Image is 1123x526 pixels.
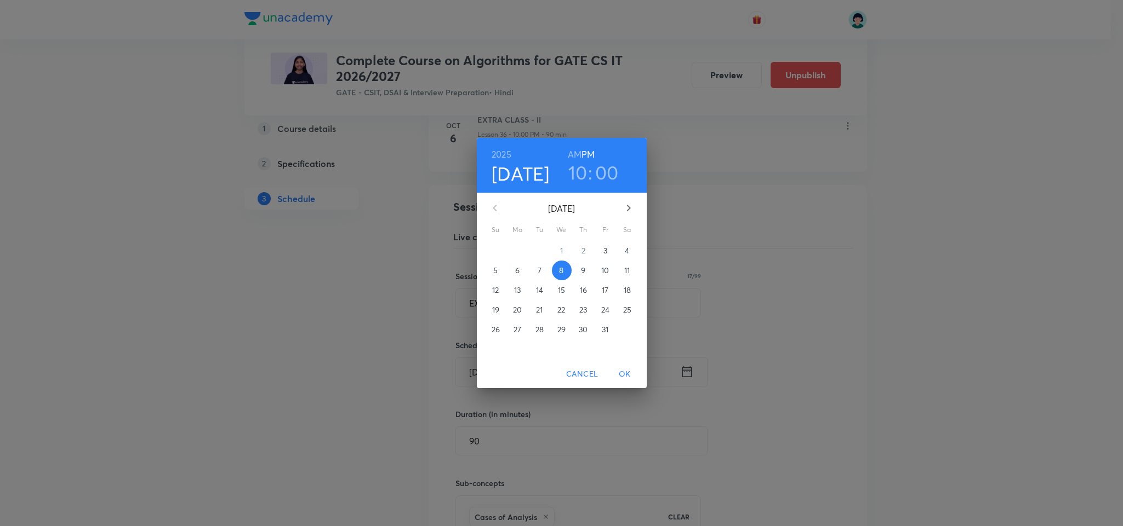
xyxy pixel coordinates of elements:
p: 18 [624,285,631,296]
button: 14 [530,280,550,300]
h3: : [588,161,592,184]
button: 10 [596,261,615,280]
button: 2025 [492,147,511,162]
p: 8 [559,265,563,276]
button: 13 [508,280,528,300]
button: 30 [574,320,594,339]
button: 25 [618,300,637,320]
button: 21 [530,300,550,320]
button: [DATE] [492,162,550,185]
button: 29 [552,320,572,339]
p: 31 [602,324,608,335]
p: 16 [580,285,587,296]
span: Cancel [566,367,598,381]
p: 26 [492,324,500,335]
button: 4 [618,241,637,261]
button: 9 [574,261,594,280]
p: 7 [538,265,541,276]
span: We [552,224,572,235]
button: 26 [486,320,506,339]
p: 19 [492,304,499,315]
span: Mo [508,224,528,235]
span: Sa [618,224,637,235]
p: 24 [601,304,609,315]
button: 17 [596,280,615,300]
button: 24 [596,300,615,320]
p: 15 [558,285,565,296]
p: 14 [536,285,543,296]
button: PM [582,147,595,162]
span: Fr [596,224,615,235]
p: 6 [515,265,520,276]
p: 30 [579,324,588,335]
button: 28 [530,320,550,339]
span: Tu [530,224,550,235]
button: 16 [574,280,594,300]
button: 15 [552,280,572,300]
button: 12 [486,280,506,300]
p: 3 [603,245,607,256]
p: 28 [535,324,544,335]
p: 21 [536,304,543,315]
span: OK [612,367,638,381]
button: 19 [486,300,506,320]
span: Th [574,224,594,235]
button: OK [607,364,642,384]
button: 6 [508,261,528,280]
button: 27 [508,320,528,339]
p: 12 [492,285,499,296]
p: 5 [493,265,498,276]
button: 18 [618,280,637,300]
button: 20 [508,300,528,320]
p: 27 [514,324,521,335]
p: 20 [513,304,522,315]
button: Cancel [562,364,602,384]
p: 29 [557,324,566,335]
span: Su [486,224,506,235]
p: 25 [623,304,631,315]
button: AM [568,147,582,162]
button: 31 [596,320,615,339]
p: 9 [581,265,585,276]
p: 22 [557,304,565,315]
button: 7 [530,261,550,280]
p: 10 [601,265,609,276]
button: 22 [552,300,572,320]
button: 00 [595,161,619,184]
p: [DATE] [508,202,615,215]
p: 4 [625,245,629,256]
button: 10 [568,161,588,184]
p: 23 [579,304,587,315]
p: 17 [602,285,608,296]
button: 23 [574,300,594,320]
button: 11 [618,261,637,280]
p: 11 [624,265,630,276]
button: 5 [486,261,506,280]
button: 8 [552,261,572,280]
p: 13 [514,285,521,296]
button: 3 [596,241,615,261]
